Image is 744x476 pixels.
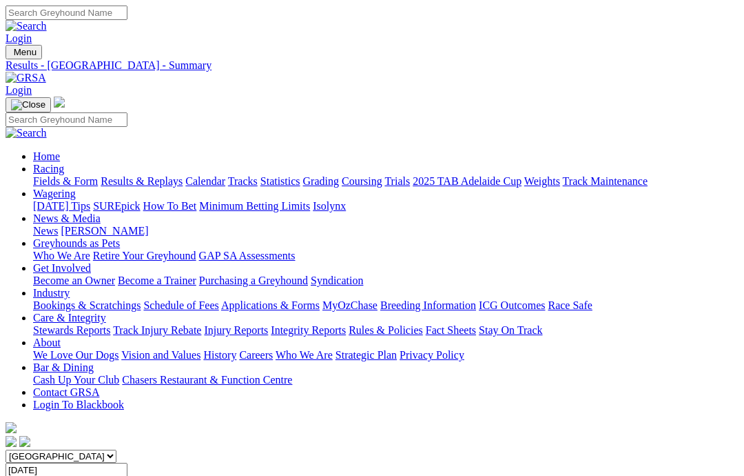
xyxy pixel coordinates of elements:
[101,175,183,187] a: Results & Replays
[33,312,106,324] a: Care & Integrity
[6,127,47,139] img: Search
[313,200,346,212] a: Isolynx
[199,250,296,261] a: GAP SA Assessments
[203,349,236,361] a: History
[118,275,196,286] a: Become a Trainer
[33,349,118,361] a: We Love Our Dogs
[33,374,738,386] div: Bar & Dining
[113,324,201,336] a: Track Injury Rebate
[33,200,738,212] div: Wagering
[6,45,42,59] button: Toggle navigation
[6,32,32,44] a: Login
[548,299,592,311] a: Race Safe
[33,188,76,199] a: Wagering
[204,324,268,336] a: Injury Reports
[33,287,70,299] a: Industry
[260,175,300,187] a: Statistics
[33,250,738,262] div: Greyhounds as Pets
[33,150,60,162] a: Home
[33,349,738,361] div: About
[6,422,17,433] img: logo-grsa-white.png
[33,163,64,175] a: Racing
[33,200,90,212] a: [DATE] Tips
[33,299,141,311] a: Bookings & Scratchings
[54,97,65,108] img: logo-grsa-white.png
[33,324,110,336] a: Stewards Reports
[239,349,273,361] a: Careers
[6,59,738,72] a: Results - [GEOGRAPHIC_DATA] - Summary
[122,374,292,386] a: Chasers Restaurant & Function Centre
[33,212,101,224] a: News & Media
[121,349,200,361] a: Vision and Values
[426,324,476,336] a: Fact Sheets
[6,436,17,447] img: facebook.svg
[14,47,37,57] span: Menu
[185,175,225,187] a: Calendar
[199,275,308,286] a: Purchasing a Greyhound
[311,275,363,286] a: Syndication
[524,175,560,187] a: Weights
[384,175,410,187] a: Trials
[199,200,310,212] a: Minimum Betting Limits
[33,237,120,249] a: Greyhounds as Pets
[322,299,378,311] a: MyOzChase
[380,299,476,311] a: Breeding Information
[33,361,94,373] a: Bar & Dining
[479,299,545,311] a: ICG Outcomes
[335,349,397,361] a: Strategic Plan
[6,6,127,20] input: Search
[303,175,339,187] a: Grading
[93,250,196,261] a: Retire Your Greyhound
[6,112,127,127] input: Search
[143,299,218,311] a: Schedule of Fees
[33,386,99,398] a: Contact GRSA
[33,175,98,187] a: Fields & Form
[33,225,738,237] div: News & Media
[11,99,45,110] img: Close
[479,324,542,336] a: Stay On Track
[6,97,51,112] button: Toggle navigation
[271,324,346,336] a: Integrity Reports
[6,84,32,96] a: Login
[342,175,382,187] a: Coursing
[33,275,738,287] div: Get Involved
[563,175,648,187] a: Track Maintenance
[61,225,148,237] a: [PERSON_NAME]
[33,262,91,274] a: Get Involved
[33,374,119,386] a: Cash Up Your Club
[400,349,464,361] a: Privacy Policy
[276,349,333,361] a: Who We Are
[228,175,258,187] a: Tracks
[33,225,58,237] a: News
[33,324,738,337] div: Care & Integrity
[33,250,90,261] a: Who We Are
[93,200,140,212] a: SUREpick
[33,399,124,410] a: Login To Blackbook
[33,175,738,188] div: Racing
[19,436,30,447] img: twitter.svg
[143,200,197,212] a: How To Bet
[6,20,47,32] img: Search
[33,275,115,286] a: Become an Owner
[33,299,738,312] div: Industry
[6,72,46,84] img: GRSA
[221,299,320,311] a: Applications & Forms
[349,324,423,336] a: Rules & Policies
[33,337,61,348] a: About
[413,175,521,187] a: 2025 TAB Adelaide Cup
